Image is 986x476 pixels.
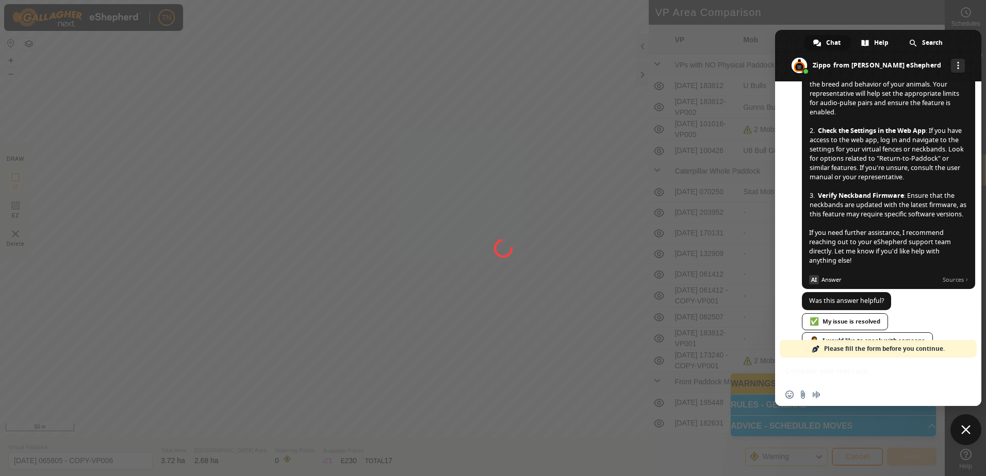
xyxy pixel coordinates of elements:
span: Chat [826,35,841,50]
span: Search [922,35,943,50]
span: Audio message [812,390,820,399]
span: Please fill the form before you continue. [824,340,945,358]
span: Send a file [799,390,807,399]
span: Verify Neckband Firmware [818,191,904,200]
div: Search [900,35,953,50]
div: More channels [951,59,965,73]
span: : Ensure that the neckbands are updated with the latest firmware, as this feature may require spe... [810,191,967,219]
span: AI [809,275,819,284]
div: Close chat [950,414,981,445]
span: ✅ [810,317,819,326]
span: Answer [821,275,939,284]
div: I would like to speak with someone [802,332,933,349]
span: Sources [943,275,968,284]
div: Chat [804,35,851,50]
div: My issue is resolved [802,313,888,330]
span: Help [874,35,889,50]
span: : If you have access to the web app, log in and navigate to the settings for your virtual fences ... [810,126,967,182]
div: Help [852,35,899,50]
span: Was this answer helpful? [809,296,884,305]
span: Check the Settings in the Web App [818,126,926,135]
span: Insert an emoji [785,390,794,399]
span: : The return-to-paddock feature is configured based on the breed and behavior of your animals. Yo... [810,61,967,117]
span: 👩‍⚕️ [810,336,819,345]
